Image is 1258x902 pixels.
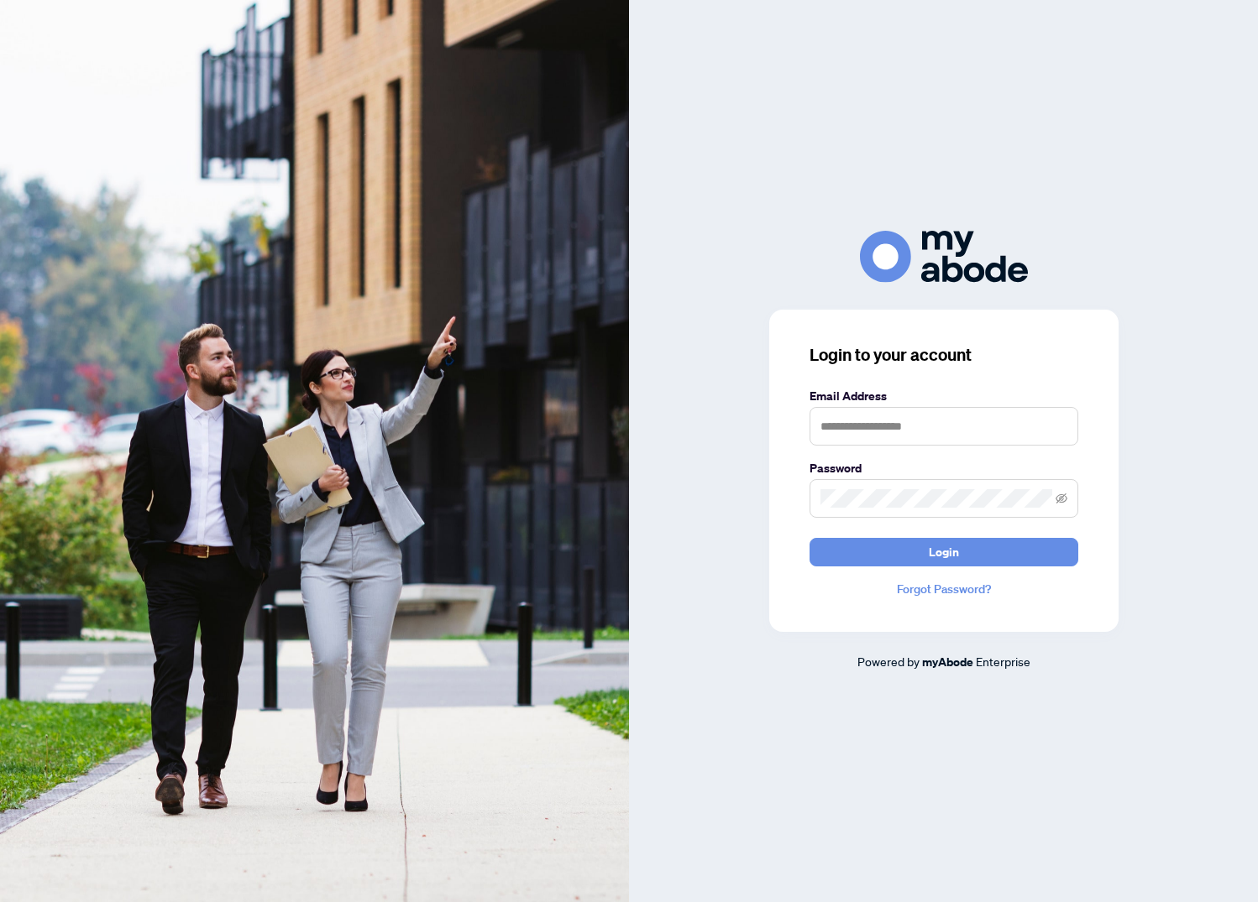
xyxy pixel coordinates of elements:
span: Powered by [857,654,920,669]
a: Forgot Password? [810,580,1078,598]
span: eye-invisible [1056,493,1067,504]
a: myAbode [922,653,973,671]
span: Enterprise [976,654,1030,669]
button: Login [810,538,1078,566]
label: Email Address [810,387,1078,405]
img: ma-logo [860,231,1028,282]
span: Login [929,539,959,566]
h3: Login to your account [810,343,1078,367]
label: Password [810,459,1078,477]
